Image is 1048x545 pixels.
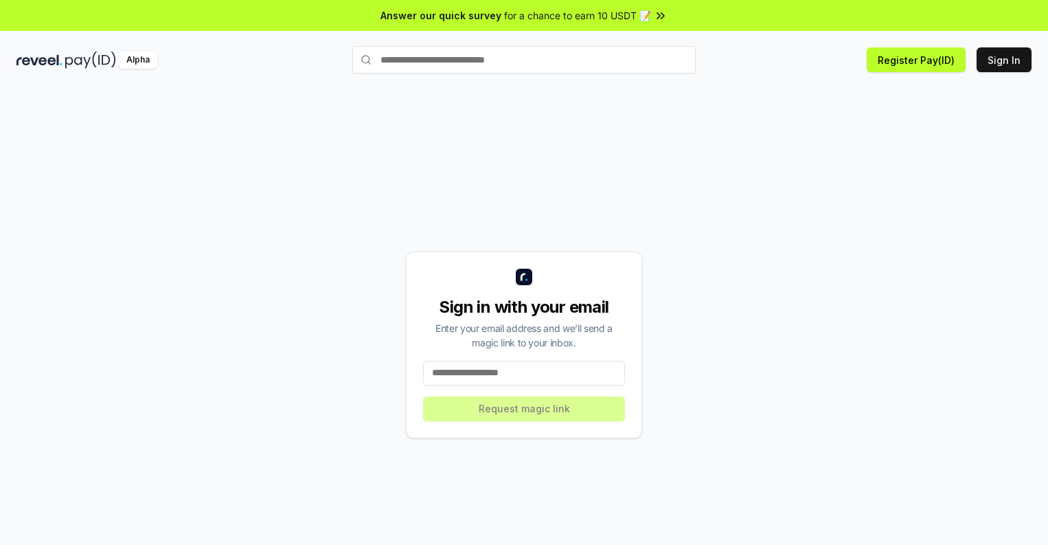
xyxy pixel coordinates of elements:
img: logo_small [516,269,532,285]
div: Sign in with your email [423,296,625,318]
span: Answer our quick survey [380,8,501,23]
span: for a chance to earn 10 USDT 📝 [504,8,651,23]
button: Register Pay(ID) [867,47,966,72]
div: Enter your email address and we’ll send a magic link to your inbox. [423,321,625,350]
img: pay_id [65,52,116,69]
img: reveel_dark [16,52,62,69]
button: Sign In [977,47,1032,72]
div: Alpha [119,52,157,69]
